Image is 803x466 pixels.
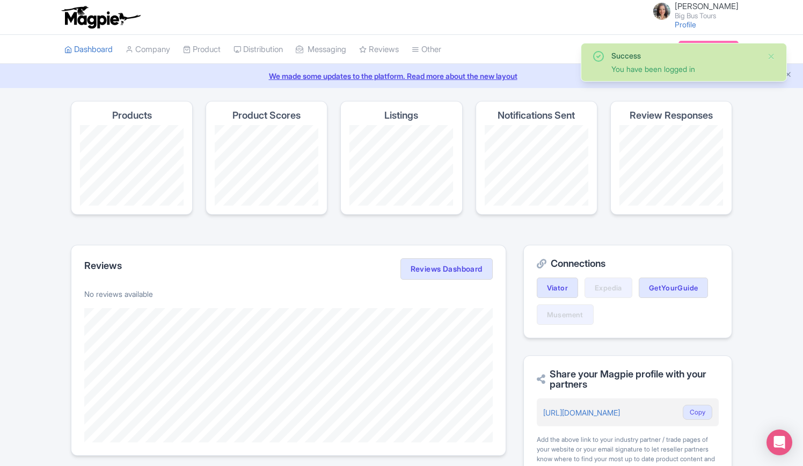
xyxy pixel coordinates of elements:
a: Product [183,35,221,64]
h2: Share your Magpie profile with your partners [537,369,719,390]
div: Open Intercom Messenger [766,429,792,455]
a: Viator [537,278,578,298]
button: Close [767,50,776,63]
a: Other [412,35,441,64]
div: Success [611,50,758,61]
h4: Product Scores [232,110,301,121]
a: Subscription [678,41,739,57]
a: Reviews Dashboard [400,258,493,280]
h4: Notifications Sent [498,110,575,121]
img: logo-ab69f6fb50320c5b225c76a69d11143b.png [59,5,142,29]
a: Expedia [585,278,632,298]
a: GetYourGuide [639,278,709,298]
a: [PERSON_NAME] Big Bus Tours [647,2,739,19]
a: Profile [675,20,696,29]
h4: Products [112,110,152,121]
h2: Reviews [84,260,122,271]
h4: Review Responses [630,110,713,121]
a: Dashboard [64,35,113,64]
a: Musement [537,304,594,325]
img: jfp7o2nd6rbrsspqilhl.jpg [653,3,670,20]
a: Distribution [233,35,283,64]
h2: Connections [537,258,719,269]
button: Close announcement [784,69,792,82]
p: No reviews available [84,288,493,300]
h4: Listings [384,110,418,121]
a: Company [126,35,170,64]
small: Big Bus Tours [675,12,739,19]
div: You have been logged in [611,63,758,75]
span: [PERSON_NAME] [675,1,739,11]
a: We made some updates to the platform. Read more about the new layout [6,70,797,82]
a: [URL][DOMAIN_NAME] [543,408,620,417]
a: Reviews [359,35,399,64]
button: Copy [683,405,712,420]
a: Messaging [296,35,346,64]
